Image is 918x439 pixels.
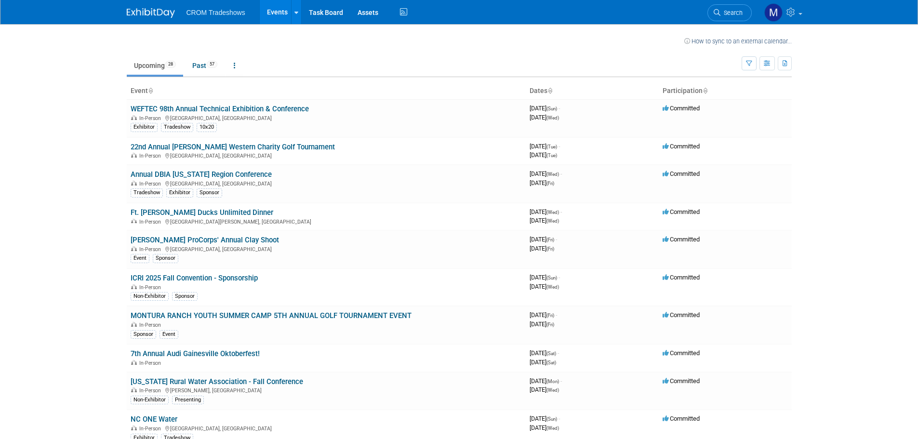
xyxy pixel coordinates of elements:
[131,246,137,251] img: In-Person Event
[139,181,164,187] span: In-Person
[148,87,153,94] a: Sort by Event Name
[546,210,559,215] span: (Wed)
[131,179,522,187] div: [GEOGRAPHIC_DATA], [GEOGRAPHIC_DATA]
[663,105,700,112] span: Committed
[684,38,792,45] a: How to sync to an external calendar...
[663,170,700,177] span: Committed
[530,236,557,243] span: [DATE]
[139,115,164,121] span: In-Person
[663,349,700,357] span: Committed
[546,426,559,431] span: (Wed)
[558,349,559,357] span: -
[172,396,204,404] div: Presenting
[546,153,557,158] span: (Tue)
[131,114,522,121] div: [GEOGRAPHIC_DATA], [GEOGRAPHIC_DATA]
[160,330,178,339] div: Event
[139,426,164,432] span: In-Person
[166,188,193,197] div: Exhibitor
[131,143,335,151] a: 22nd Annual [PERSON_NAME] Western Charity Golf Tournament
[663,208,700,215] span: Committed
[530,377,562,385] span: [DATE]
[530,359,556,366] span: [DATE]
[131,386,522,394] div: [PERSON_NAME], [GEOGRAPHIC_DATA]
[131,208,273,217] a: Ft. [PERSON_NAME] Ducks Unlimited Dinner
[131,245,522,253] div: [GEOGRAPHIC_DATA], [GEOGRAPHIC_DATA]
[207,61,217,68] span: 57
[131,349,260,358] a: 7th Annual Audi Gainesville Oktoberfest!
[530,245,554,252] span: [DATE]
[546,246,554,252] span: (Fri)
[186,9,245,16] span: CROM Tradeshows
[131,115,137,120] img: In-Person Event
[663,274,700,281] span: Committed
[530,217,559,224] span: [DATE]
[764,3,783,22] img: Matt Stevens
[546,313,554,318] span: (Fri)
[139,387,164,394] span: In-Person
[530,143,560,150] span: [DATE]
[546,181,554,186] span: (Fri)
[127,56,183,75] a: Upcoming28
[530,274,560,281] span: [DATE]
[131,123,158,132] div: Exhibitor
[546,351,556,356] span: (Sat)
[559,415,560,422] span: -
[530,424,559,431] span: [DATE]
[172,292,198,301] div: Sponsor
[546,379,559,384] span: (Mon)
[127,83,526,99] th: Event
[131,424,522,432] div: [GEOGRAPHIC_DATA], [GEOGRAPHIC_DATA]
[530,311,557,319] span: [DATE]
[663,377,700,385] span: Committed
[131,330,156,339] div: Sponsor
[131,322,137,327] img: In-Person Event
[139,360,164,366] span: In-Person
[546,115,559,120] span: (Wed)
[131,105,309,113] a: WEFTEC 98th Annual Technical Exhibition & Conference
[131,219,137,224] img: In-Person Event
[530,320,554,328] span: [DATE]
[530,170,562,177] span: [DATE]
[659,83,792,99] th: Participation
[139,284,164,291] span: In-Person
[139,246,164,253] span: In-Person
[131,284,137,289] img: In-Person Event
[131,415,177,424] a: NC ONE Water
[127,8,175,18] img: ExhibitDay
[131,181,137,186] img: In-Person Event
[546,218,559,224] span: (Wed)
[559,143,560,150] span: -
[546,322,554,327] span: (Fri)
[546,275,557,280] span: (Sun)
[560,208,562,215] span: -
[530,179,554,186] span: [DATE]
[131,153,137,158] img: In-Person Event
[131,188,163,197] div: Tradeshow
[547,87,552,94] a: Sort by Start Date
[546,284,559,290] span: (Wed)
[131,170,272,179] a: Annual DBIA [US_STATE] Region Conference
[546,172,559,177] span: (Wed)
[131,387,137,392] img: In-Person Event
[153,254,178,263] div: Sponsor
[530,151,557,159] span: [DATE]
[720,9,743,16] span: Search
[703,87,707,94] a: Sort by Participation Type
[197,188,222,197] div: Sponsor
[165,61,176,68] span: 28
[556,311,557,319] span: -
[530,349,559,357] span: [DATE]
[530,105,560,112] span: [DATE]
[707,4,752,21] a: Search
[131,274,258,282] a: ICRI 2025 Fall Convention - Sponsorship
[530,208,562,215] span: [DATE]
[139,219,164,225] span: In-Person
[530,283,559,290] span: [DATE]
[530,415,560,422] span: [DATE]
[546,144,557,149] span: (Tue)
[131,217,522,225] div: [GEOGRAPHIC_DATA][PERSON_NAME], [GEOGRAPHIC_DATA]
[663,236,700,243] span: Committed
[197,123,217,132] div: 10x20
[139,153,164,159] span: In-Person
[559,274,560,281] span: -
